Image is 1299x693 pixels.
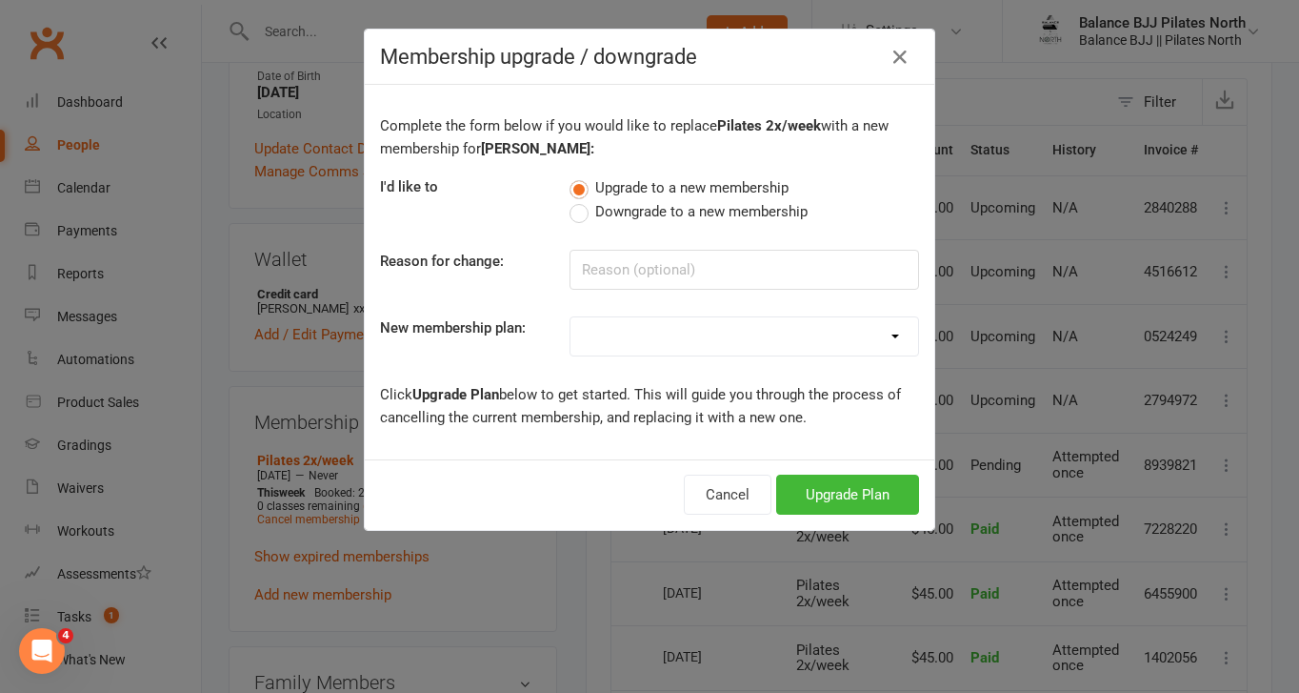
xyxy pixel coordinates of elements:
[776,475,919,515] button: Upgrade Plan
[380,45,919,69] h4: Membership upgrade / downgrade
[412,386,499,403] b: Upgrade Plan
[380,383,919,429] p: Click below to get started. This will guide you through the process of cancelling the current mem...
[595,200,808,220] span: Downgrade to a new membership
[380,250,504,273] label: Reason for change:
[885,42,915,72] button: Close
[58,628,73,643] span: 4
[380,316,526,339] label: New membership plan:
[481,140,594,157] b: [PERSON_NAME]:
[595,176,789,196] span: Upgrade to a new membership
[380,175,438,198] label: I'd like to
[570,250,919,290] input: Reason (optional)
[717,117,821,134] b: Pilates 2x/week
[684,475,771,515] button: Cancel
[19,628,65,674] iframe: Intercom live chat
[380,114,919,160] p: Complete the form below if you would like to replace with a new membership for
